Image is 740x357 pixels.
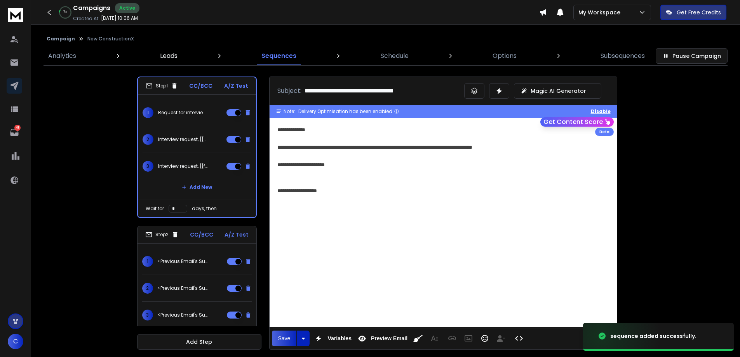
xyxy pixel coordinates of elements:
p: days, then [192,205,217,212]
p: Analytics [48,51,76,61]
p: Get Free Credits [677,9,721,16]
p: [DATE] 10:06 AM [101,15,138,21]
span: 1 [142,256,153,267]
p: Wait for [146,205,164,212]
a: Options [488,47,521,65]
span: 1 [143,107,153,118]
p: Subsequences [601,51,645,61]
p: <Previous Email's Subject> [158,258,207,265]
button: Get Content Score [540,117,614,127]
p: Interview request, {{companyName}} [158,136,208,143]
p: Sequences [261,51,296,61]
p: Subject: [277,86,301,96]
li: Step1CC/BCCA/Z Test1Request for interview, {{companyName}}2Interview request, {{companyName}}3Int... [137,77,257,218]
p: Interview request, {{firstName}} [158,163,208,169]
div: Beta [595,128,614,136]
a: Subsequences [596,47,649,65]
div: Step 1 [146,82,178,89]
p: A/Z Test [225,231,249,239]
button: Save [272,331,297,346]
span: 2 [143,134,153,145]
button: Insert Link (Ctrl+K) [445,331,460,346]
a: Sequences [257,47,301,65]
span: 3 [143,161,153,172]
span: Variables [326,335,353,342]
p: CC/BCC [189,82,212,90]
button: Get Free Credits [660,5,726,20]
button: Insert Image (Ctrl+P) [461,331,476,346]
p: Request for interview, {{companyName}} [158,110,208,116]
button: Code View [512,331,526,346]
div: Active [115,3,139,13]
button: Pause Campaign [656,48,728,64]
h1: Campaigns [73,3,110,13]
p: Schedule [381,51,409,61]
p: Created At: [73,16,99,22]
span: Note: [284,108,295,115]
div: Delivery Optimisation has been enabled [298,108,399,115]
a: Schedule [376,47,413,65]
p: 7 % [63,10,67,15]
button: Insert Unsubscribe Link [494,331,508,346]
button: Add New [176,179,218,195]
p: Options [493,51,517,61]
p: A/Z Test [224,82,248,90]
p: 41 [14,125,21,131]
p: New ConstructionX [87,36,134,42]
button: Preview Email [355,331,409,346]
div: Step 2 [145,231,179,238]
p: Magic AI Generator [531,87,586,95]
button: Disable [591,108,611,115]
a: Analytics [44,47,81,65]
button: Clean HTML [411,331,425,346]
button: C [8,334,23,349]
span: Preview Email [369,335,409,342]
p: My Workspace [578,9,623,16]
p: CC/BCC [190,231,213,239]
span: 2 [142,283,153,294]
button: Campaign [47,36,75,42]
button: Emoticons [477,331,492,346]
img: logo [8,8,23,22]
span: 3 [142,310,153,320]
div: sequence added successfully. [610,332,696,340]
button: Variables [311,331,353,346]
p: Leads [160,51,178,61]
button: Add Step [137,334,261,350]
p: <Previous Email's Subject> [158,285,207,291]
a: Leads [155,47,182,65]
button: Magic AI Generator [514,83,601,99]
p: <Previous Email's Subject> [158,312,207,318]
button: More Text [427,331,442,346]
a: 41 [7,125,22,140]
